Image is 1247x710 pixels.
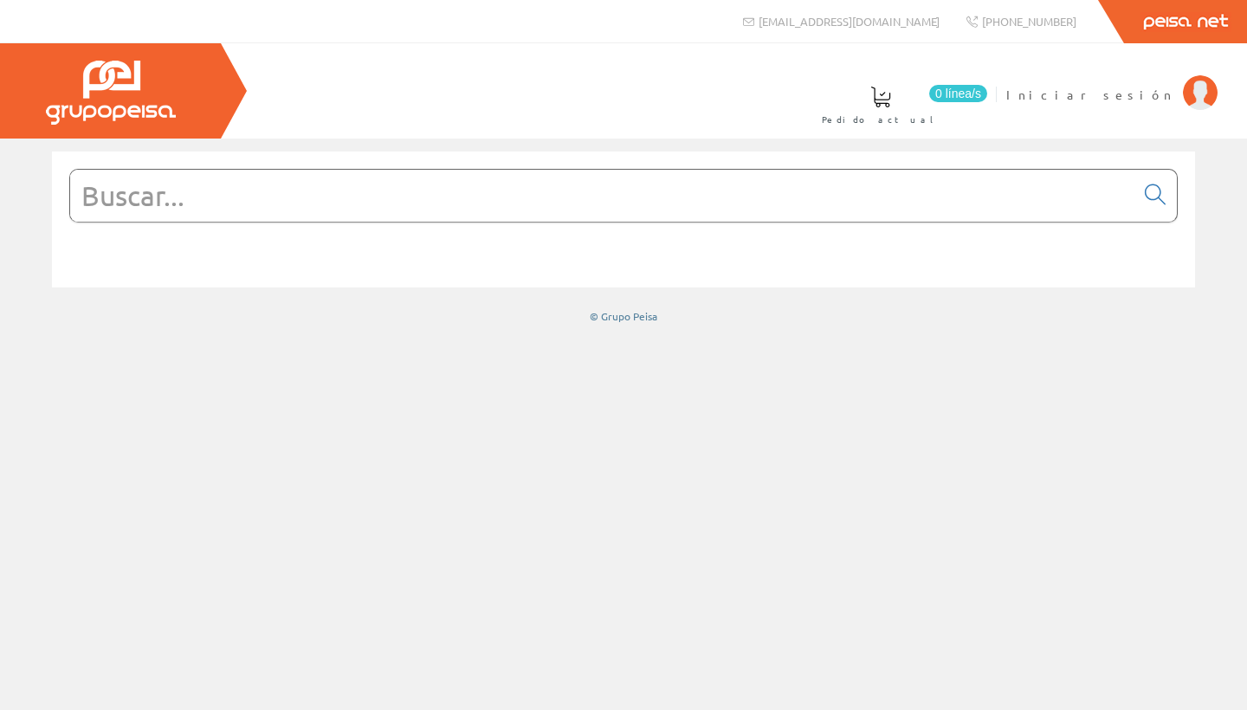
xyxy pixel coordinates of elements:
[52,309,1195,324] div: © Grupo Peisa
[822,111,940,128] span: Pedido actual
[982,14,1076,29] span: [PHONE_NUMBER]
[929,85,987,102] span: 0 línea/s
[1006,72,1218,88] a: Iniciar sesión
[70,170,1134,222] input: Buscar...
[759,14,940,29] span: [EMAIL_ADDRESS][DOMAIN_NAME]
[1006,86,1174,103] span: Iniciar sesión
[46,61,176,125] img: Grupo Peisa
